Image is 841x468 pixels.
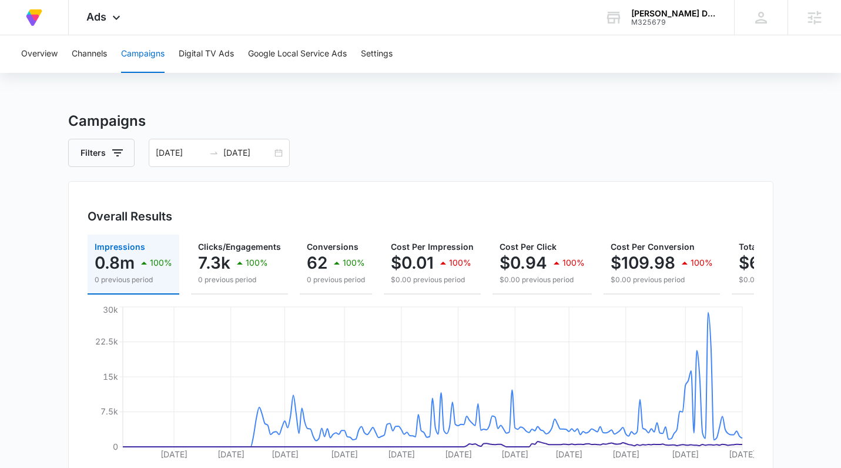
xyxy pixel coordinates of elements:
p: $0.94 [500,253,547,272]
p: 100% [246,259,268,267]
p: 100% [150,259,172,267]
p: $0.01 [391,253,434,272]
span: Conversions [307,242,358,252]
button: Google Local Service Ads [248,35,347,73]
p: $0.00 previous period [611,275,713,285]
tspan: [DATE] [501,449,528,459]
img: Volusion [24,7,45,28]
p: $6,818.80 [739,253,817,272]
tspan: [DATE] [217,449,244,459]
p: $0.00 previous period [391,275,474,285]
span: swap-right [209,148,219,158]
h3: Campaigns [68,111,773,132]
h3: Overall Results [88,208,172,225]
tspan: 15k [103,372,118,382]
div: account id [631,18,717,26]
p: 100% [449,259,471,267]
p: 100% [562,259,585,267]
span: Total Spend [739,242,787,252]
div: account name [631,9,717,18]
input: Start date [156,146,205,159]
button: Digital TV Ads [179,35,234,73]
p: 100% [691,259,713,267]
input: End date [223,146,272,159]
button: Settings [361,35,393,73]
button: Campaigns [121,35,165,73]
span: Clicks/Engagements [198,242,281,252]
p: 0 previous period [307,275,365,285]
p: 62 [307,253,327,272]
tspan: [DATE] [387,449,414,459]
tspan: 22.5k [95,336,118,346]
p: $109.98 [611,253,675,272]
span: Cost Per Click [500,242,557,252]
tspan: [DATE] [672,449,699,459]
button: Overview [21,35,58,73]
button: Channels [72,35,107,73]
button: Filters [68,139,135,167]
tspan: 0 [113,442,118,452]
p: 0.8m [95,253,135,272]
p: 7.3k [198,253,230,272]
tspan: [DATE] [444,449,471,459]
span: to [209,148,219,158]
tspan: [DATE] [612,449,639,459]
span: Ads [86,11,106,23]
tspan: 7.5k [100,406,118,416]
span: Cost Per Conversion [611,242,695,252]
p: 0 previous period [95,275,172,285]
p: 100% [343,259,365,267]
span: Impressions [95,242,145,252]
p: 0 previous period [198,275,281,285]
tspan: [DATE] [271,449,298,459]
p: $0.00 previous period [500,275,585,285]
span: Cost Per Impression [391,242,474,252]
tspan: [DATE] [555,449,582,459]
tspan: 30k [103,305,118,315]
tspan: [DATE] [729,449,756,459]
tspan: [DATE] [331,449,358,459]
tspan: [DATE] [160,449,187,459]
